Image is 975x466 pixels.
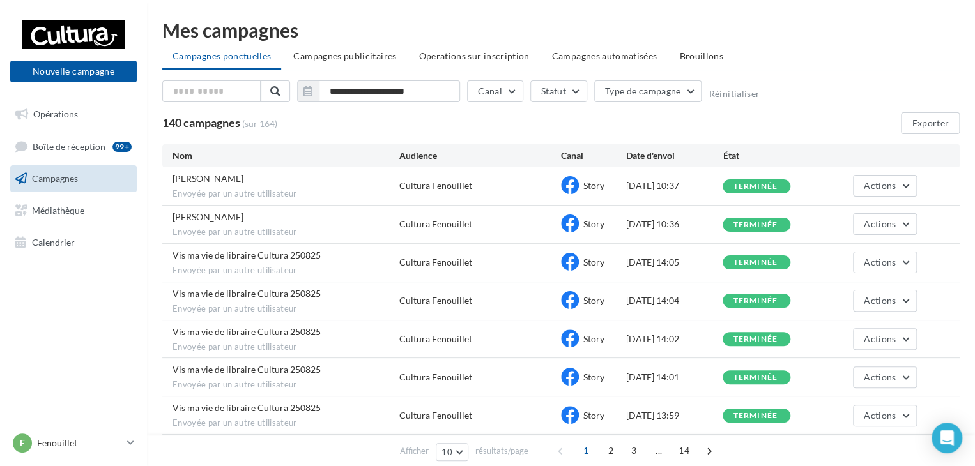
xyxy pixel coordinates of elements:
a: Médiathèque [8,197,139,224]
span: Brouillons [679,50,723,61]
div: terminée [733,373,778,382]
span: Actions [864,218,896,229]
div: Open Intercom Messenger [932,423,962,453]
a: F Fenouillet [10,431,137,455]
span: Campagnes publicitaires [293,50,396,61]
button: Nouvelle campagne [10,61,137,82]
span: 2 [601,440,621,461]
span: Campagnes [32,173,78,184]
span: 10 [441,447,452,457]
button: 10 [436,443,468,461]
span: 140 campagnes [162,116,240,130]
button: Actions [853,290,917,312]
span: Actions [864,410,896,421]
span: Envoyée par un autre utilisateur [173,227,399,238]
div: Cultura Fenouillet [399,409,472,422]
span: Story [583,333,604,344]
button: Actions [853,175,917,197]
span: Envoyée par un autre utilisateur [173,303,399,315]
div: Nom [173,149,399,162]
a: Calendrier [8,229,139,256]
span: Envoyée par un autre utilisateur [173,265,399,276]
div: terminée [733,221,778,229]
div: terminée [733,297,778,305]
span: Story [583,180,604,191]
span: Story [583,372,604,382]
button: Statut [530,80,587,102]
div: État [723,149,820,162]
div: Audience [399,149,561,162]
div: [DATE] 13:59 [626,409,723,422]
span: Vis ma vie de libraire Cultura 250825 [173,326,321,337]
span: Actions [864,257,896,267]
span: (sur 164) [242,117,277,130]
span: Opérations [33,109,78,119]
button: Actions [853,405,917,426]
span: Afficher [400,445,429,457]
span: Envoyée par un autre utilisateur [173,188,399,200]
div: terminée [733,183,778,191]
div: 99+ [112,142,132,152]
span: Envoyée par un autre utilisateur [173,379,399,391]
div: Cultura Fenouillet [399,371,472,384]
span: 14 [673,440,695,461]
div: [DATE] 10:37 [626,179,723,192]
span: Vis ma vie de libraire Cultura 250825 [173,288,321,299]
span: Story [583,410,604,421]
span: Story [583,218,604,229]
button: Actions [853,366,917,388]
a: Campagnes [8,165,139,192]
div: Cultura Fenouillet [399,294,472,307]
div: [DATE] 14:05 [626,256,723,269]
span: Médiathèque [32,205,84,216]
span: Vis ma vie de libraire Cultura 250825 [173,250,321,260]
span: Boxho, Philippe [173,173,243,184]
div: [DATE] 10:36 [626,218,723,230]
span: Calendrier [32,236,75,247]
a: Boîte de réception99+ [8,133,139,160]
div: [DATE] 14:02 [626,333,723,345]
span: Vis ma vie de libraire Cultura 250825 [173,364,321,375]
button: Actions [853,328,917,350]
div: [DATE] 14:01 [626,371,723,384]
div: terminée [733,259,778,267]
span: Actions [864,372,896,382]
span: 3 [624,440,644,461]
div: Cultura Fenouillet [399,256,472,269]
span: Actions [864,295,896,306]
span: Boîte de réception [33,140,105,151]
span: Story [583,257,604,267]
button: Actions [853,252,917,273]
span: Boxho, Philippe [173,211,243,222]
div: Cultura Fenouillet [399,333,472,345]
div: [DATE] 14:04 [626,294,723,307]
div: terminée [733,412,778,420]
a: Opérations [8,101,139,128]
span: Vis ma vie de libraire Cultura 250825 [173,402,321,413]
button: Type de campagne [594,80,702,102]
span: Envoyée par un autre utilisateur [173,417,399,429]
div: Canal [561,149,626,162]
button: Réinitialiser [709,89,760,99]
div: terminée [733,335,778,343]
div: Mes campagnes [162,20,960,40]
span: 1 [576,440,596,461]
span: Actions [864,333,896,344]
span: Campagnes automatisées [552,50,657,61]
span: Operations sur inscription [418,50,529,61]
button: Actions [853,213,917,235]
span: Envoyée par un autre utilisateur [173,342,399,353]
span: Actions [864,180,896,191]
span: résultats/page [475,445,528,457]
span: Story [583,295,604,306]
div: Date d'envoi [626,149,723,162]
p: Fenouillet [37,437,122,449]
span: ... [649,440,669,461]
div: Cultura Fenouillet [399,179,472,192]
span: F [20,437,25,449]
div: Cultura Fenouillet [399,218,472,230]
button: Canal [467,80,523,102]
button: Exporter [901,112,960,134]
